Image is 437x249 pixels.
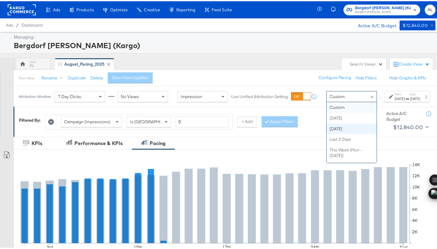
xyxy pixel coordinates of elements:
button: Hide Graphs & KPIs [389,74,426,80]
text: 3rd [47,243,53,249]
div: Create View [399,60,430,66]
button: Rename [37,71,69,82]
div: Managing: [14,33,434,39]
div: $12,840.00 [403,21,428,28]
div: Last 3 Days [327,133,377,144]
div: [DATE] [327,112,377,122]
label: Start: [395,91,405,95]
button: Configure Pacing [314,71,355,82]
div: Search Views [350,60,383,66]
button: Duplicate [68,74,86,80]
div: Bergdorf [PERSON_NAME] (Kargo) [14,39,434,49]
text: 8K [412,194,418,200]
span: 7 Day Clicks [58,93,81,98]
span: Feed Suite [212,6,232,11]
span: Bergdorf [PERSON_NAME] (Kargo) [355,4,411,10]
text: 12K [412,172,420,178]
text: 10K [412,183,420,189]
span: No Views [121,93,139,98]
div: This View: [18,75,35,79]
span: Campaign (Impressions) [64,118,110,123]
div: [DATE] [410,95,420,100]
div: This Week (Mon - [DATE]) [327,144,377,160]
div: $12,840.00 [393,121,423,131]
div: Custom [327,101,377,112]
span: Custom [330,93,345,98]
a: Dashboard [21,21,43,26]
div: Drag to reorder tab [58,61,62,64]
span: / [13,21,21,26]
span: Optimize [110,6,128,11]
button: $12,840.00 [400,19,435,29]
div: This Week (Sun - [DATE]) [327,160,377,176]
button: Delete [90,74,103,80]
div: Active A/C Budget [351,19,397,29]
span: Impression [181,93,202,98]
text: 24th [311,243,319,249]
strong: to [405,95,410,100]
button: AL [425,3,435,14]
text: 2K [412,228,418,234]
div: Attribution Window: [18,93,52,98]
span: ↑ [378,95,383,98]
label: Use Unified Attribution Setting: [231,93,289,98]
div: Filtered By: [19,116,40,122]
text: 10th [134,243,142,249]
span: AL [427,5,433,12]
button: $12,840.00 [391,121,430,131]
div: Active A/C Budget [386,109,420,121]
span: Is [GEOGRAPHIC_DATA] [130,118,177,123]
span: Ads [53,6,60,11]
button: + Add [237,115,257,126]
span: Bergdorf [PERSON_NAME] [355,9,411,13]
span: Ads [6,21,13,26]
input: Enter a number [176,115,229,126]
text: 17th [222,243,231,249]
div: August_Pacing_2025 [64,60,105,66]
text: 14K [412,161,420,167]
div: Performance & KPIs [75,139,123,146]
button: Bergdorf [PERSON_NAME] (Kargo)Bergdorf [PERSON_NAME] [343,3,420,14]
span: Reporting [176,6,195,11]
div: [DATE] [395,95,405,100]
text: 31st [399,243,408,249]
div: AL [30,61,35,67]
div: KPIs [32,139,42,146]
label: End: [410,91,420,95]
text: 6K [412,206,418,211]
div: Pacing [150,139,166,146]
span: Products [76,6,94,11]
text: 4K [412,217,418,222]
span: Creative [144,6,160,11]
div: [DATE] [327,122,377,133]
button: Hide Filters [355,74,377,80]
